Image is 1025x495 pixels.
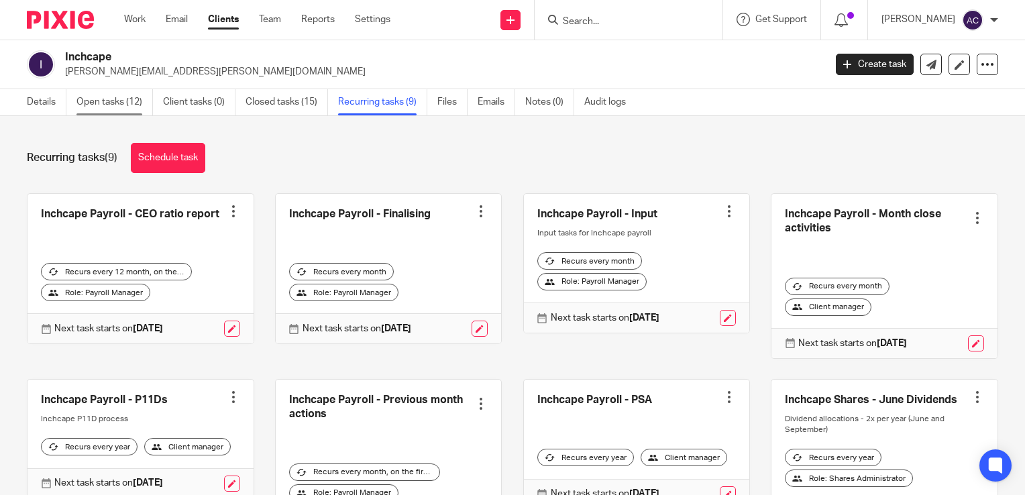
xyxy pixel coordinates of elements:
[525,89,574,115] a: Notes (0)
[208,13,239,26] a: Clients
[962,9,983,31] img: svg%3E
[537,449,634,466] div: Recurs every year
[289,263,394,280] div: Recurs every month
[877,339,907,348] strong: [DATE]
[289,284,398,301] div: Role: Payroll Manager
[133,478,163,488] strong: [DATE]
[246,89,328,115] a: Closed tasks (15)
[537,252,642,270] div: Recurs every month
[785,278,889,295] div: Recurs every month
[54,322,163,335] p: Next task starts on
[755,15,807,24] span: Get Support
[76,89,153,115] a: Open tasks (12)
[27,50,55,78] img: svg%3E
[54,476,163,490] p: Next task starts on
[641,449,727,466] div: Client manager
[584,89,636,115] a: Audit logs
[537,273,647,290] div: Role: Payroll Manager
[629,313,659,323] strong: [DATE]
[785,470,913,487] div: Role: Shares Administrator
[131,143,205,173] a: Schedule task
[27,151,117,165] h1: Recurring tasks
[259,13,281,26] a: Team
[338,89,427,115] a: Recurring tasks (9)
[478,89,515,115] a: Emails
[65,65,816,78] p: [PERSON_NAME][EMAIL_ADDRESS][PERSON_NAME][DOMAIN_NAME]
[65,50,665,64] h2: Inchcape
[41,438,138,455] div: Recurs every year
[163,89,235,115] a: Client tasks (0)
[27,89,66,115] a: Details
[381,324,411,333] strong: [DATE]
[785,298,871,316] div: Client manager
[41,284,150,301] div: Role: Payroll Manager
[881,13,955,26] p: [PERSON_NAME]
[289,463,440,481] div: Recurs every month, on the first workday
[561,16,682,28] input: Search
[27,11,94,29] img: Pixie
[41,263,192,280] div: Recurs every 12 month, on the first workday
[836,54,914,75] a: Create task
[124,13,146,26] a: Work
[798,337,907,350] p: Next task starts on
[785,449,881,466] div: Recurs every year
[437,89,468,115] a: Files
[301,13,335,26] a: Reports
[355,13,390,26] a: Settings
[166,13,188,26] a: Email
[303,322,411,335] p: Next task starts on
[105,152,117,163] span: (9)
[551,311,659,325] p: Next task starts on
[133,324,163,333] strong: [DATE]
[144,438,231,455] div: Client manager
